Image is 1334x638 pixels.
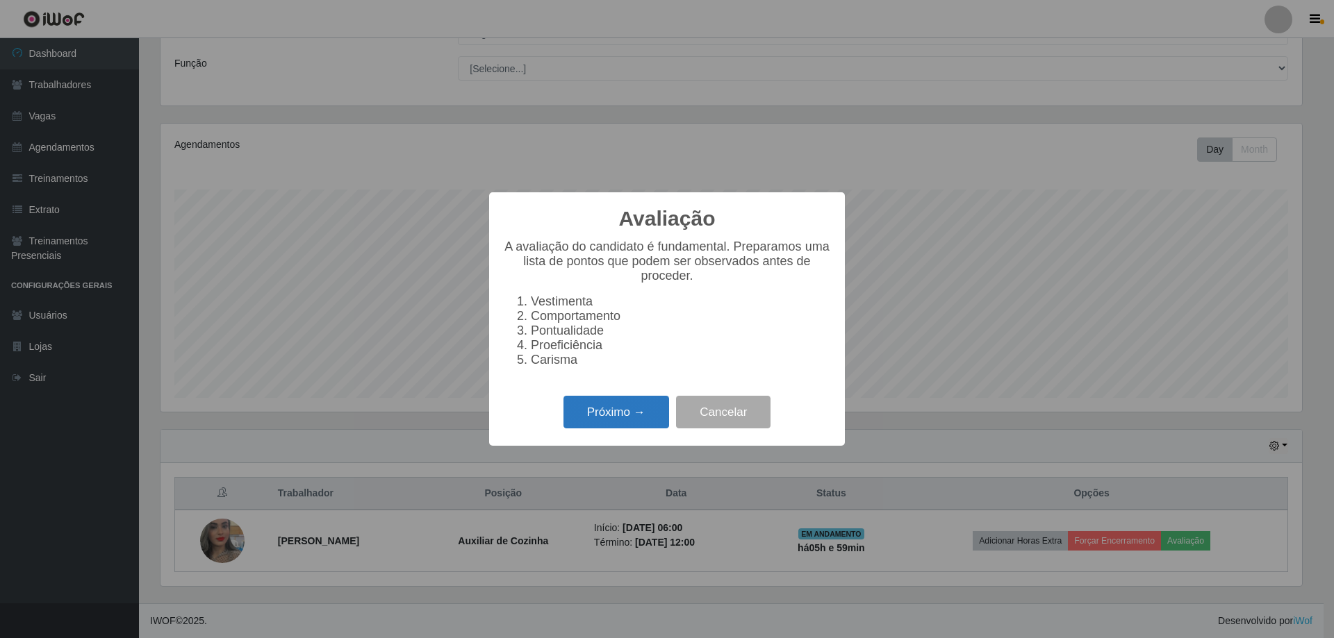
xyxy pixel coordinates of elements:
li: Carisma [531,353,831,367]
li: Comportamento [531,309,831,324]
button: Cancelar [676,396,771,428]
button: Próximo → [563,396,669,428]
li: Vestimenta [531,294,831,309]
li: Pontualidade [531,324,831,338]
li: Proeficiência [531,338,831,353]
h2: Avaliação [619,206,716,231]
p: A avaliação do candidato é fundamental. Preparamos uma lista de pontos que podem ser observados a... [503,240,831,283]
